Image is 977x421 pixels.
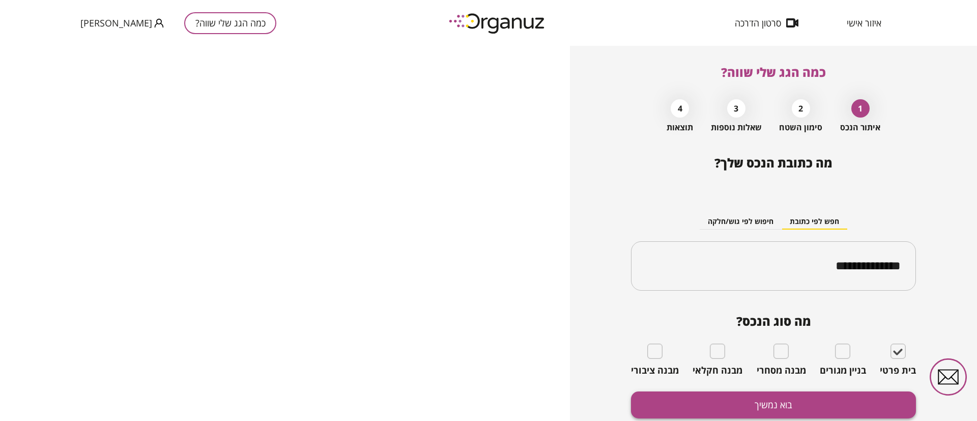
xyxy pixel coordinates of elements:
span: כמה הגג שלי שווה? [721,64,826,80]
div: 1 [851,99,870,118]
button: איזור אישי [831,18,897,28]
span: איזור אישי [847,18,881,28]
button: סרטון הדרכה [720,18,814,28]
div: 4 [671,99,689,118]
button: [PERSON_NAME] [80,17,164,30]
button: חיפוש לפי גוש/חלקה [700,214,782,230]
button: בוא נמשיך [631,391,916,418]
span: מבנה מסחרי [757,365,806,376]
img: logo [442,9,554,37]
span: מה כתובת הנכס שלך? [714,154,832,171]
span: בניין מגורים [820,365,866,376]
div: 2 [792,99,810,118]
span: סימון השטח [779,123,822,132]
span: בית פרטי [880,365,916,376]
span: [PERSON_NAME] [80,18,152,28]
button: כמה הגג שלי שווה? [184,12,276,34]
button: חפש לפי כתובת [782,214,847,230]
span: איתור הנכס [840,123,880,132]
span: מבנה חקלאי [693,365,742,376]
span: מבנה ציבורי [631,365,679,376]
span: תוצאות [667,123,693,132]
span: מה סוג הנכס? [631,314,916,328]
span: שאלות נוספות [711,123,762,132]
div: 3 [727,99,745,118]
span: סרטון הדרכה [735,18,781,28]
